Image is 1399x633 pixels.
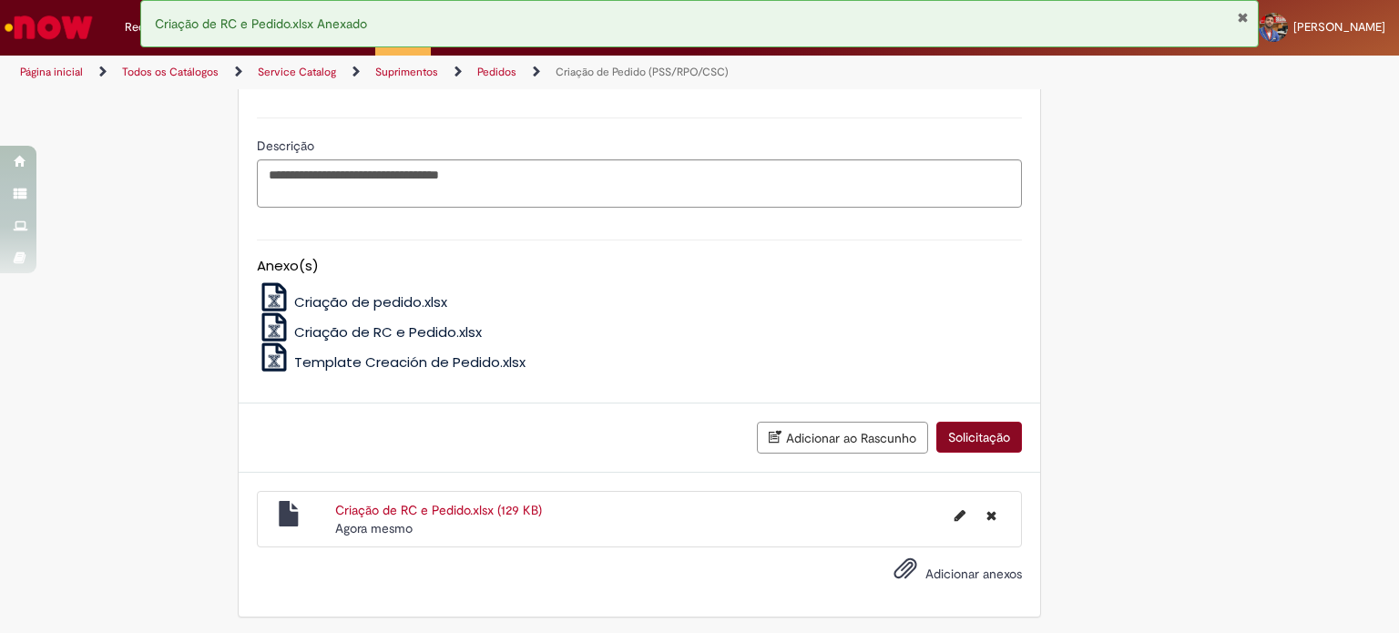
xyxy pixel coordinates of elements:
a: Criação de Pedido (PSS/RPO/CSC) [556,65,729,79]
button: Adicionar anexos [889,552,922,594]
span: Criação de RC e Pedido.xlsx [294,322,482,342]
a: Página inicial [20,65,83,79]
span: Requisições [125,18,189,36]
a: Criação de RC e Pedido.xlsx (129 KB) [335,502,542,518]
span: [PERSON_NAME] [1293,19,1385,35]
button: Adicionar ao Rascunho [757,422,928,454]
time: 27/08/2025 15:20:26 [335,520,413,536]
span: Criação de pedido.xlsx [294,292,447,311]
a: Criação de pedido.xlsx [257,292,448,311]
a: Template Creación de Pedido.xlsx [257,352,526,372]
button: Fechar Notificação [1237,10,1249,25]
ul: Trilhas de página [14,56,919,89]
span: Agora mesmo [335,520,413,536]
span: Criação de RC e Pedido.xlsx Anexado [155,15,367,32]
span: Adicionar anexos [925,566,1022,582]
span: Descrição [257,138,318,154]
button: Solicitação [936,422,1022,453]
a: Pedidos [477,65,516,79]
textarea: Descrição [257,159,1022,209]
button: Editar nome de arquivo Criação de RC e Pedido.xlsx [944,501,976,530]
h5: Anexo(s) [257,259,1022,274]
button: Excluir Criação de RC e Pedido.xlsx [975,501,1007,530]
span: Template Creación de Pedido.xlsx [294,352,526,372]
a: Service Catalog [258,65,336,79]
a: Todos os Catálogos [122,65,219,79]
a: Suprimentos [375,65,438,79]
img: ServiceNow [2,9,96,46]
a: Criação de RC e Pedido.xlsx [257,322,483,342]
